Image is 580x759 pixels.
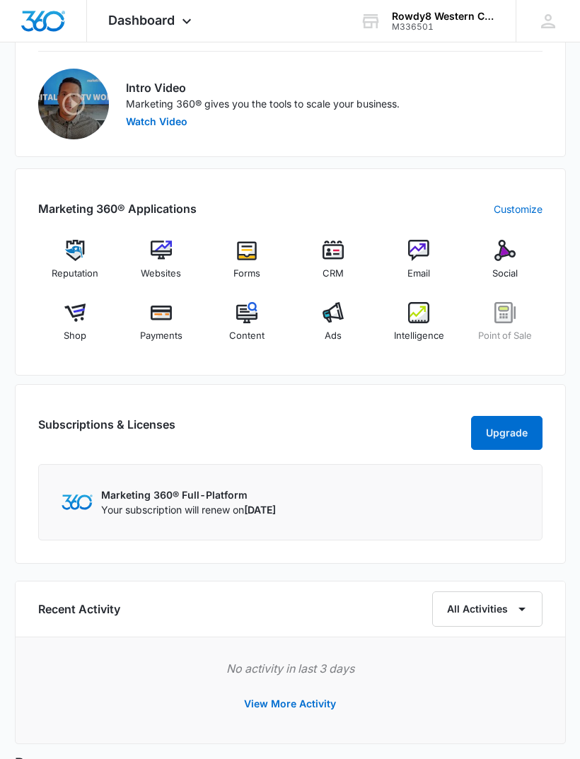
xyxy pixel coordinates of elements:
a: Intelligence [382,302,457,353]
h2: Marketing 360® Applications [38,200,197,217]
p: Marketing 360® Full-Platform [101,487,276,502]
span: Point of Sale [478,329,532,343]
a: Email [382,240,457,291]
button: Watch Video [126,117,187,127]
span: Dashboard [108,13,175,28]
p: No activity in last 3 days [38,660,543,677]
span: Ads [325,329,342,343]
span: Forms [233,267,260,281]
span: Reputation [52,267,98,281]
span: Payments [140,329,182,343]
a: Ads [296,302,371,353]
p: Your subscription will renew on [101,502,276,517]
a: Shop [38,302,113,353]
a: Customize [494,202,543,216]
span: CRM [323,267,344,281]
img: Marketing 360 Logo [62,494,93,509]
span: Email [407,267,430,281]
span: Websites [141,267,181,281]
a: Point of Sale [468,302,543,353]
span: Shop [64,329,86,343]
button: View More Activity [230,687,350,721]
h3: Intro Video [126,79,543,96]
a: Forms [210,240,285,291]
a: Reputation [38,240,113,291]
a: CRM [296,240,371,291]
img: Intro Video [38,69,109,139]
span: Intelligence [394,329,444,343]
span: Content [229,329,265,343]
h2: Subscriptions & Licenses [38,416,175,444]
div: account name [392,11,495,22]
div: account id [392,22,495,32]
p: Marketing 360® gives you the tools to scale your business. [126,96,543,111]
a: Websites [124,240,199,291]
button: All Activities [432,591,543,627]
a: Social [468,240,543,291]
h6: Recent Activity [38,601,120,618]
span: Social [492,267,518,281]
span: [DATE] [244,504,276,516]
a: Payments [124,302,199,353]
a: Content [210,302,285,353]
button: Upgrade [471,416,543,450]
